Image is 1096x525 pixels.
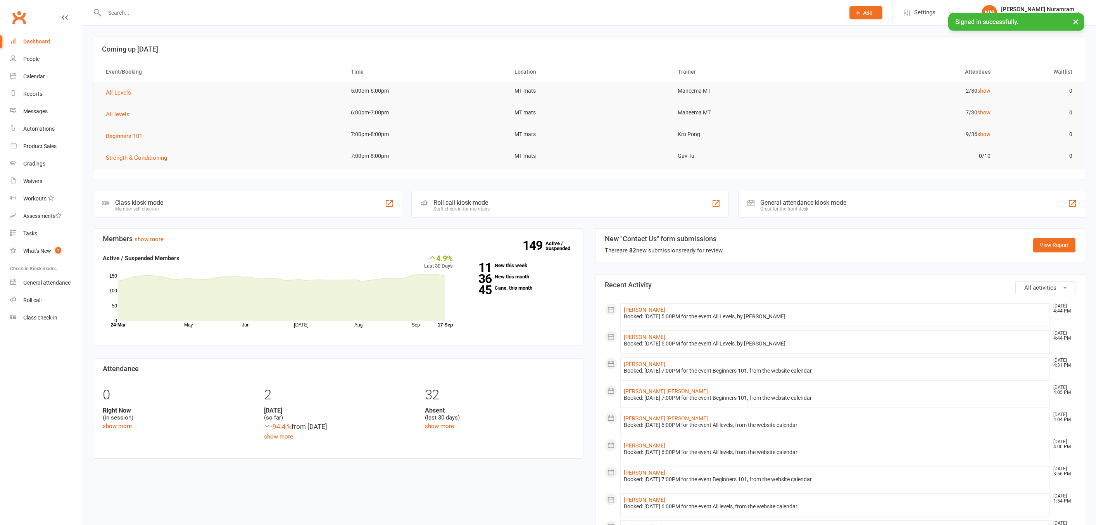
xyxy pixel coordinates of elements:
strong: 149 [523,240,545,251]
div: Gradings [23,161,45,167]
td: MT mats [507,82,671,100]
a: show more [103,423,132,430]
a: show more [425,423,454,430]
td: Maneema MT [671,104,834,122]
h3: Coming up [DATE] [102,45,1076,53]
span: All activities [1024,284,1056,291]
div: Booked: [DATE] 6:00PM for the event All levels, from the website calendar [624,449,1047,456]
div: Booked: [DATE] 5:00PM for the event All Levels, by [PERSON_NAME] [624,313,1047,320]
th: Attendees [834,62,998,82]
h3: Attendance [103,365,574,373]
div: Product Sales [23,143,57,149]
td: 7:00pm-8:00pm [344,125,507,143]
td: 7:00pm-8:00pm [344,147,507,165]
div: 4.9% [424,254,453,262]
span: All Levels [106,89,131,96]
div: Dashboard [23,38,50,45]
strong: 45 [464,284,492,296]
span: Add [863,10,873,16]
div: 32 [425,383,574,407]
div: Automations [23,126,55,132]
td: 6:00pm-7:00pm [344,104,507,122]
time: [DATE] 4:31 PM [1049,358,1075,368]
div: Staff check-in for members [433,206,490,212]
span: -94.4 % [264,423,292,430]
a: show more [264,433,293,440]
a: show more [135,236,164,243]
span: Beginners 101 [106,133,142,140]
div: Booked: [DATE] 6:00PM for the event All levels, from the website calendar [624,422,1047,428]
th: Time [344,62,507,82]
div: General attendance [23,280,71,286]
td: MT mats [507,104,671,122]
strong: 82 [629,247,636,254]
div: Booked: [DATE] 6:00PM for the event All levels, from the website calendar [624,503,1047,510]
a: Class kiosk mode [10,309,82,326]
time: [DATE] 4:05 PM [1049,385,1075,395]
a: 45Canx. this month [464,285,573,290]
h3: Members [103,235,574,243]
div: Booked: [DATE] 7:00PM for the event Beginners 101, from the website calendar [624,395,1047,401]
td: 7/30 [834,104,998,122]
a: Messages [10,103,82,120]
a: Reports [10,85,82,103]
a: 11New this week [464,263,573,268]
time: [DATE] 1:54 PM [1049,494,1075,504]
a: show [977,131,991,137]
div: What's New [23,248,51,254]
td: MT mats [507,125,671,143]
a: [PERSON_NAME] [PERSON_NAME] [624,388,708,394]
td: 5:00pm-6:00pm [344,82,507,100]
a: Roll call [10,292,82,309]
div: General attendance kiosk mode [760,199,846,206]
div: Assessments [23,213,62,219]
td: 0 [998,82,1079,100]
div: Messages [23,108,48,114]
div: 2 [264,383,413,407]
div: [PERSON_NAME] Nuramram [1001,6,1074,13]
a: show [977,88,991,94]
strong: [DATE] [264,407,413,414]
a: [PERSON_NAME] [624,470,665,476]
a: General attendance kiosk mode [10,274,82,292]
time: [DATE] 3:56 PM [1049,466,1075,477]
td: 9/36 [834,125,998,143]
div: from [DATE] [264,421,413,432]
td: 2/30 [834,82,998,100]
time: [DATE] 4:04 PM [1049,412,1075,422]
th: Waitlist [998,62,1079,82]
div: Workouts [23,195,47,202]
a: Gradings [10,155,82,173]
div: People [23,56,40,62]
div: 0 [103,383,252,407]
span: Strength & Conditioning [106,154,167,161]
td: Maneema MT [671,82,834,100]
button: All activities [1015,281,1075,294]
div: [PERSON_NAME] Thai [1001,13,1074,20]
div: Last 30 Days [424,254,453,270]
button: All Levels [106,88,136,97]
td: Kru Pong [671,125,834,143]
span: Signed in successfully. [955,18,1018,26]
th: Location [507,62,671,82]
a: [PERSON_NAME] [PERSON_NAME] [624,415,708,421]
h3: Recent Activity [605,281,1076,289]
a: 36New this month [464,274,573,279]
a: [PERSON_NAME] [624,497,665,503]
button: Add [849,6,882,19]
span: Settings [914,4,935,21]
input: Search... [102,7,839,18]
a: [PERSON_NAME] [624,307,665,313]
div: Waivers [23,178,42,184]
td: MT mats [507,147,671,165]
a: Automations [10,120,82,138]
div: Member self check-in [115,206,163,212]
strong: 36 [464,273,492,285]
div: Roll call [23,297,41,303]
a: [PERSON_NAME] [624,442,665,449]
div: (in session) [103,407,252,421]
div: NN [982,5,997,21]
a: show [977,109,991,116]
button: Beginners 101 [106,131,148,141]
strong: Active / Suspended Members [103,255,180,262]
